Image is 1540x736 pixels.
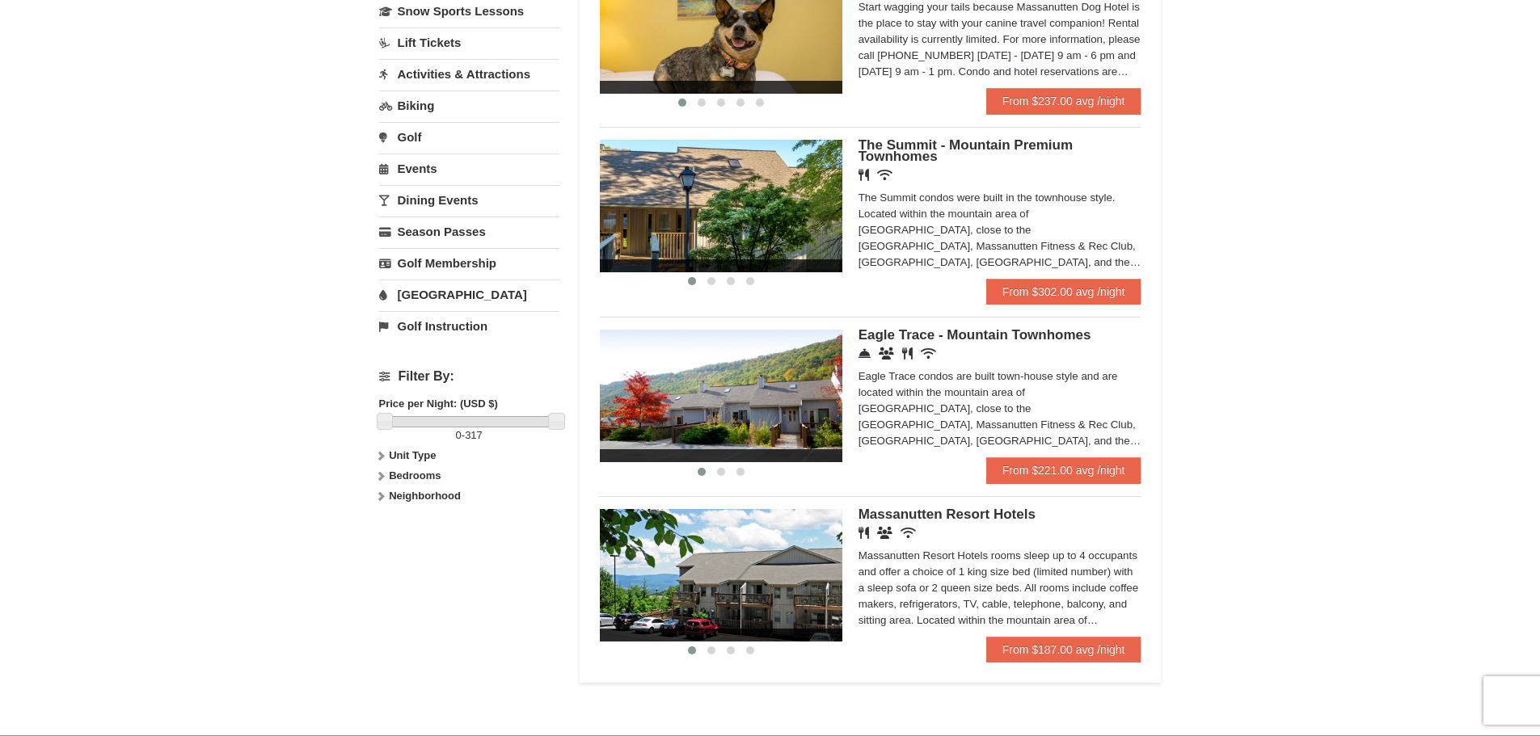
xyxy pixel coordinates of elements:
[859,190,1141,271] div: The Summit condos were built in the townhouse style. Located within the mountain area of [GEOGRAP...
[465,429,483,441] span: 317
[859,169,869,181] i: Restaurant
[859,527,869,539] i: Restaurant
[379,185,559,215] a: Dining Events
[379,397,498,410] strong: Price per Night: (USD $)
[877,527,892,539] i: Banquet Facilities
[859,347,871,360] i: Concierge Desk
[921,347,936,360] i: Wireless Internet (free)
[859,137,1073,164] span: The Summit - Mountain Premium Townhomes
[389,490,461,502] strong: Neighborhood
[379,248,559,278] a: Golf Membership
[379,427,559,444] label: -
[379,59,559,89] a: Activities & Attractions
[379,90,559,120] a: Biking
[986,457,1141,483] a: From $221.00 avg /night
[902,347,913,360] i: Restaurant
[859,507,1036,522] span: Massanutten Resort Hotels
[456,429,462,441] span: 0
[379,280,559,309] a: [GEOGRAPHIC_DATA]
[379,311,559,341] a: Golf Instruction
[986,637,1141,662] a: From $187.00 avg /night
[877,169,892,181] i: Wireless Internet (free)
[379,369,559,384] h4: Filter By:
[859,548,1141,629] div: Massanutten Resort Hotels rooms sleep up to 4 occupants and offer a choice of 1 king size bed (li...
[986,88,1141,114] a: From $237.00 avg /night
[859,327,1091,343] span: Eagle Trace - Mountain Townhomes
[379,122,559,152] a: Golf
[379,27,559,57] a: Lift Tickets
[389,449,436,461] strong: Unit Type
[389,469,441,482] strong: Bedrooms
[879,347,894,360] i: Conference Facilities
[901,527,916,539] i: Wireless Internet (free)
[379,154,559,183] a: Events
[859,368,1141,449] div: Eagle Trace condos are built town-house style and are located within the mountain area of [GEOGRA...
[986,279,1141,305] a: From $302.00 avg /night
[379,217,559,246] a: Season Passes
